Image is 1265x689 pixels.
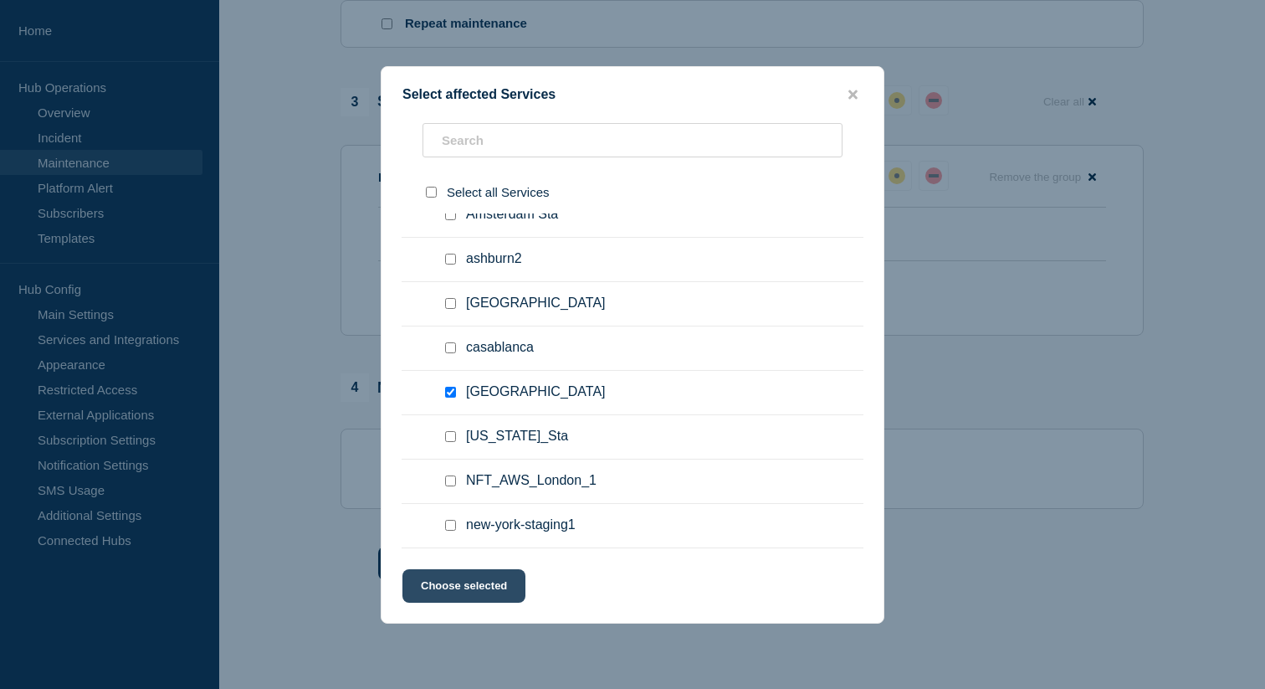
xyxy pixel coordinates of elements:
[445,254,456,265] input: ashburn2 checkbox
[447,185,550,199] span: Select all Services
[423,123,842,157] input: Search
[445,342,456,353] input: casablanca checkbox
[466,207,558,224] span: Amsterdam Sta
[445,209,456,220] input: Amsterdam Sta checkbox
[466,429,568,445] span: [US_STATE]_Sta
[466,251,522,268] span: ashburn2
[466,340,534,357] span: casablanca
[382,87,883,103] div: Select affected Services
[466,517,576,534] span: new-york-staging1
[445,476,456,486] input: NFT_AWS_London_1 checkbox
[445,520,456,531] input: new-york-staging1 checkbox
[445,298,456,309] input: calgary checkbox
[466,473,597,490] span: NFT_AWS_London_1
[466,384,606,401] span: [GEOGRAPHIC_DATA]
[426,187,437,198] input: select all checkbox
[843,87,863,103] button: close button
[402,569,525,603] button: Choose selected
[445,431,456,442] input: New York_Sta checkbox
[466,296,606,312] span: [GEOGRAPHIC_DATA]
[445,387,456,398] input: Salt Lake City Sta checkbox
